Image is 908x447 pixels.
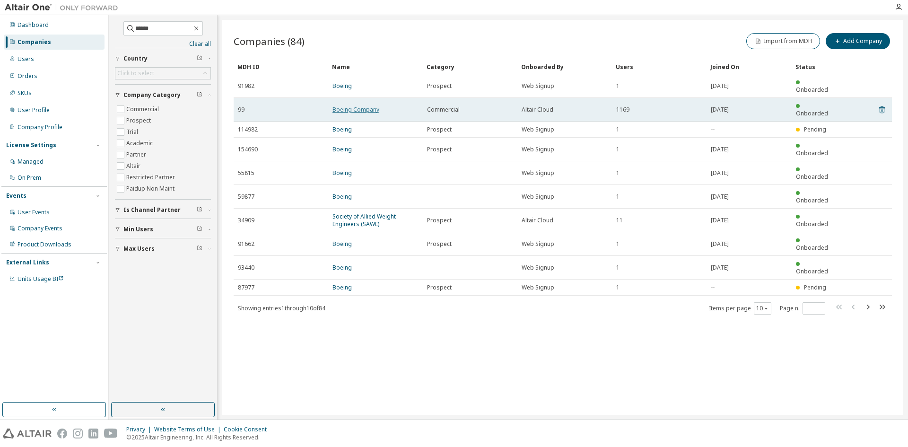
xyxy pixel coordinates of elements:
div: Company Events [17,225,62,232]
div: Product Downloads [17,241,71,248]
span: 1 [616,126,620,133]
a: Clear all [115,40,211,48]
span: Web Signup [522,169,554,177]
button: Is Channel Partner [115,200,211,220]
img: altair_logo.svg [3,429,52,438]
span: Web Signup [522,193,554,201]
span: Onboarded [796,267,828,275]
span: Web Signup [522,240,554,248]
span: [DATE] [711,146,729,153]
span: Commercial [427,106,460,114]
span: 1 [616,240,620,248]
span: 55815 [238,169,254,177]
span: Altair Cloud [522,217,553,224]
span: Clear filter [197,226,202,233]
span: Onboarded [796,244,828,252]
span: [DATE] [711,106,729,114]
span: Web Signup [522,284,554,291]
span: Onboarded [796,220,828,228]
label: Altair [126,160,142,172]
img: linkedin.svg [88,429,98,438]
div: Category [427,59,514,74]
a: Boeing [332,193,352,201]
img: instagram.svg [73,429,83,438]
span: Web Signup [522,126,554,133]
label: Restricted Partner [126,172,177,183]
span: Min Users [123,226,153,233]
a: Boeing [332,240,352,248]
span: Prospect [427,146,452,153]
span: Clear filter [197,245,202,253]
p: © 2025 Altair Engineering, Inc. All Rights Reserved. [126,433,272,441]
span: Onboarded [796,86,828,94]
span: Is Channel Partner [123,206,181,214]
span: Prospect [427,284,452,291]
div: SKUs [17,89,32,97]
span: 1 [616,146,620,153]
img: facebook.svg [57,429,67,438]
div: User Events [17,209,50,216]
img: Altair One [5,3,123,12]
span: Page n. [780,302,825,315]
div: Users [616,59,703,74]
span: Clear filter [197,91,202,99]
span: 1 [616,264,620,272]
label: Paidup Non Maint [126,183,176,194]
span: Onboarded [796,109,828,117]
a: Boeing Company [332,105,379,114]
span: [DATE] [711,217,729,224]
span: Web Signup [522,264,554,272]
span: 91662 [238,240,254,248]
img: youtube.svg [104,429,118,438]
span: Prospect [427,217,452,224]
span: [DATE] [711,82,729,90]
div: Privacy [126,426,154,433]
span: 1 [616,169,620,177]
span: Max Users [123,245,155,253]
label: Trial [126,126,140,138]
span: -- [711,284,715,291]
div: External Links [6,259,49,266]
span: Onboarded [796,196,828,204]
span: Altair Cloud [522,106,553,114]
span: Prospect [427,240,452,248]
div: Click to select [117,70,154,77]
div: MDH ID [237,59,324,74]
div: Cookie Consent [224,426,272,433]
span: Company Category [123,91,181,99]
div: Managed [17,158,44,166]
span: 1169 [616,106,629,114]
span: 11 [616,217,623,224]
span: Web Signup [522,82,554,90]
div: Orders [17,72,37,80]
span: 1 [616,82,620,90]
button: Company Category [115,85,211,105]
span: Prospect [427,126,452,133]
a: Boeing [332,283,352,291]
span: Units Usage BI [17,275,64,283]
span: 154690 [238,146,258,153]
span: Companies (84) [234,35,305,48]
span: Onboarded [796,173,828,181]
span: 1 [616,193,620,201]
span: 34909 [238,217,254,224]
span: -- [711,126,715,133]
span: Showing entries 1 through 10 of 84 [238,304,325,312]
button: Min Users [115,219,211,240]
div: Users [17,55,34,63]
div: Events [6,192,26,200]
button: Max Users [115,238,211,259]
button: Country [115,48,211,69]
span: Pending [804,125,826,133]
span: 1 [616,284,620,291]
label: Commercial [126,104,161,115]
div: Click to select [115,68,210,79]
span: 99 [238,106,244,114]
span: Clear filter [197,55,202,62]
span: Country [123,55,148,62]
div: Onboarded By [521,59,608,74]
span: Items per page [709,302,771,315]
span: Clear filter [197,206,202,214]
a: Boeing [332,82,352,90]
button: Add Company [826,33,890,49]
